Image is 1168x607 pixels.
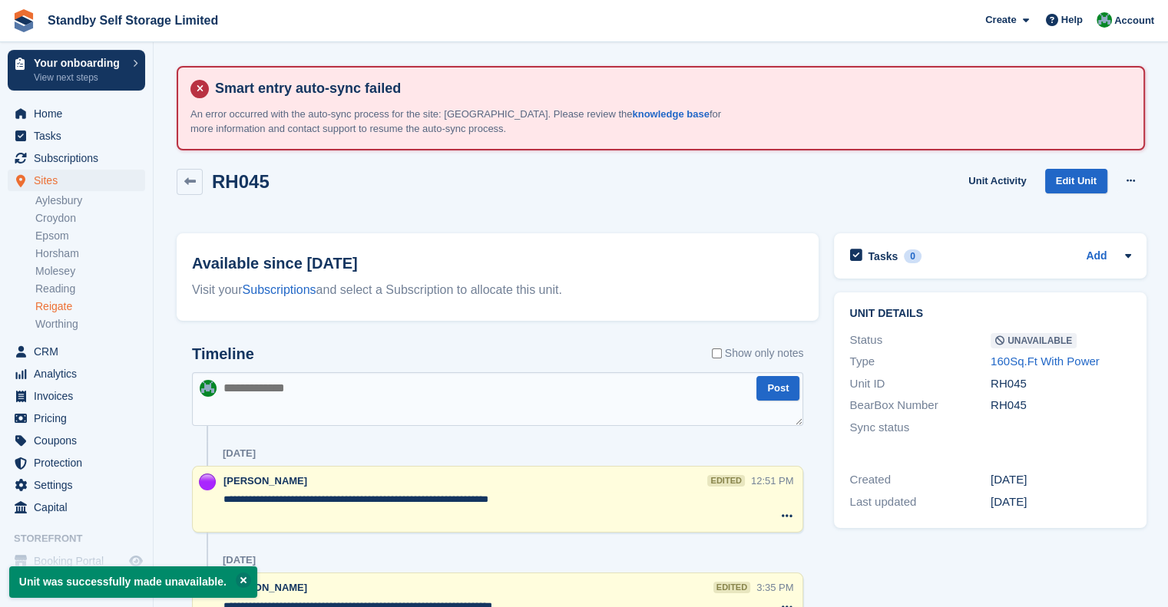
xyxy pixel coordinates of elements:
[34,496,126,518] span: Capital
[991,333,1077,348] span: Unavailable
[127,552,145,570] a: Preview store
[8,103,145,124] a: menu
[1086,248,1107,266] a: Add
[35,317,145,332] a: Worthing
[35,246,145,261] a: Horsham
[849,308,1131,320] h2: Unit details
[12,9,35,32] img: stora-icon-8386f47178a22dfd0bd8f6a31ec36ba5ce8667c1dd55bd0f319d3a0aa187defe.svg
[192,281,803,299] div: Visit your and select a Subscription to allocate this unit.
[8,125,145,147] a: menu
[756,580,793,595] div: 3:35 PM
[1045,169,1107,194] a: Edit Unit
[243,283,316,296] a: Subscriptions
[1097,12,1112,28] img: Megan Cotton
[8,407,145,429] a: menu
[34,125,126,147] span: Tasks
[34,71,125,84] p: View next steps
[223,582,307,593] span: [PERSON_NAME]
[8,170,145,191] a: menu
[209,80,1131,97] h4: Smart entry auto-sync failed
[35,193,145,208] a: Aylesbury
[985,12,1016,28] span: Create
[200,380,217,397] img: Megan Cotton
[962,169,1032,194] a: Unit Activity
[41,8,224,33] a: Standby Self Storage Limited
[8,452,145,473] a: menu
[8,550,145,572] a: menu
[751,473,794,488] div: 12:51 PM
[34,363,126,384] span: Analytics
[8,341,145,362] a: menu
[991,493,1132,511] div: [DATE]
[713,582,750,593] div: edited
[8,50,145,91] a: Your onboarding View next steps
[35,264,145,279] a: Molesey
[849,397,991,414] div: BearBox Number
[849,332,991,349] div: Status
[34,550,126,572] span: Booking Portal
[34,407,126,429] span: Pricing
[34,430,126,451] span: Coupons
[1061,12,1083,28] span: Help
[756,376,799,401] button: Post
[34,341,126,362] span: CRM
[34,452,126,473] span: Protection
[35,211,145,226] a: Croydon
[991,355,1100,368] a: 160Sq.Ft With Power
[8,474,145,496] a: menu
[849,493,991,511] div: Last updated
[991,375,1132,393] div: RH045
[868,249,898,263] h2: Tasks
[712,345,722,361] input: Show only notes
[991,471,1132,489] div: [DATE]
[35,299,145,314] a: Reigate
[35,229,145,243] a: Epsom
[991,397,1132,414] div: RH045
[9,566,257,598] p: Unit was successfully made unavailable.
[1114,13,1154,28] span: Account
[212,171,270,192] h2: RH045
[8,496,145,518] a: menu
[192,252,803,275] h2: Available since [DATE]
[8,363,145,384] a: menu
[223,554,256,566] div: [DATE]
[632,108,709,120] a: knowledge base
[707,475,744,487] div: edited
[8,430,145,451] a: menu
[35,282,145,296] a: Reading
[223,475,307,487] span: [PERSON_NAME]
[34,58,125,68] p: Your onboarding
[34,170,126,191] span: Sites
[34,147,126,169] span: Subscriptions
[34,103,126,124] span: Home
[849,471,991,489] div: Created
[8,147,145,169] a: menu
[849,419,991,437] div: Sync status
[849,375,991,393] div: Unit ID
[904,249,921,263] div: 0
[192,345,254,363] h2: Timeline
[34,474,126,496] span: Settings
[34,385,126,407] span: Invoices
[190,107,728,137] p: An error occurred with the auto-sync process for the site: [GEOGRAPHIC_DATA]. Please review the f...
[199,473,216,490] img: Sue Ford
[849,353,991,371] div: Type
[223,447,256,460] div: [DATE]
[8,385,145,407] a: menu
[712,345,804,361] label: Show only notes
[14,531,153,546] span: Storefront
